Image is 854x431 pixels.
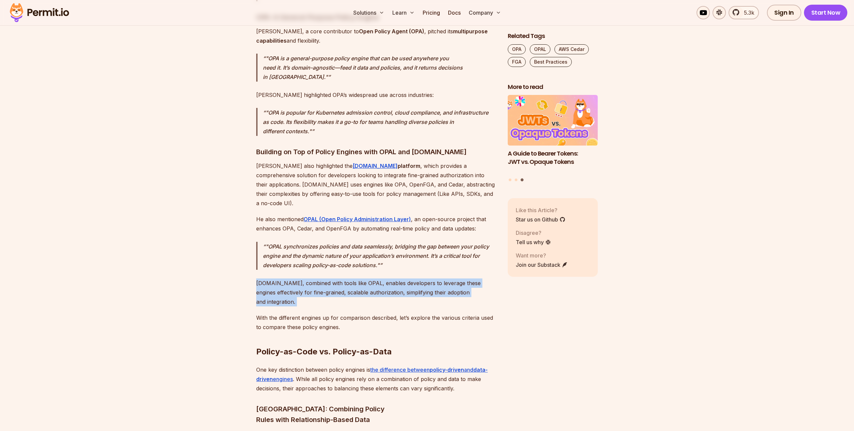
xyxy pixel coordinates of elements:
[445,6,463,19] a: Docs
[804,5,848,21] a: Start Now
[256,27,497,45] p: [PERSON_NAME], a core contributor to , pitched its and flexibility.
[508,32,598,40] h2: Related Tags
[466,6,504,19] button: Company
[263,54,497,82] p: "OPA is a general-purpose policy engine that can be used anywhere you need it. It’s domain-agnost...
[353,163,398,169] a: [DOMAIN_NAME]
[508,57,526,67] a: FGA
[359,28,424,35] strong: Open Policy Agent (OPA)
[256,278,497,306] p: [DOMAIN_NAME], combined with tools like OPAL, enables developers to leverage these engines effect...
[516,215,565,223] a: Star us on Github
[256,215,497,233] p: He also mentioned , an open-source project that enhances OPA, Cedar, and OpenFGA by automating re...
[516,206,565,214] p: Like this Article?
[256,404,497,425] h3: [GEOGRAPHIC_DATA]: Combining Policy Rules with Relationship-Based Data
[554,44,589,54] a: AWS Cedar
[508,95,598,175] a: A Guide to Bearer Tokens: JWT vs. Opaque TokensA Guide to Bearer Tokens: JWT vs. Opaque Tokens
[516,261,568,269] a: Join our Substack
[7,1,72,24] img: Permit logo
[516,238,551,246] a: Tell us why
[256,366,488,382] strong: data-driven
[398,163,420,169] strong: platform
[767,5,801,21] a: Sign In
[740,9,754,17] span: 5.3k
[351,6,387,19] button: Solutions
[508,44,526,54] a: OPA
[256,313,497,332] p: With the different engines up for comparison described, let’s explore the various criteria used t...
[508,95,598,175] li: 3 of 3
[256,147,497,157] h3: Building on Top of Policy Engines with OPAL and [DOMAIN_NAME]
[508,150,598,166] h3: A Guide to Bearer Tokens: JWT vs. Opaque Tokens
[515,179,517,181] button: Go to slide 2
[256,320,497,357] h2: Policy-as-Code vs. Policy-as-Data
[420,6,443,19] a: Pricing
[430,366,464,373] strong: policy-driven
[256,28,488,44] strong: multipurpose capabilities
[508,95,598,183] div: Posts
[509,179,511,181] button: Go to slide 1
[516,229,551,237] p: Disagree?
[729,6,759,19] a: 5.3k
[256,90,497,100] p: [PERSON_NAME] highlighted OPA’s widespread use across industries:
[508,83,598,91] h2: More to read
[263,108,497,136] p: "OPA is popular for Kubernetes admission control, cloud compliance, and infrastructure as code. I...
[390,6,417,19] button: Learn
[304,216,411,222] a: OPAL (Open Policy Administration Layer)
[520,179,523,182] button: Go to slide 3
[516,251,568,259] p: Want more?
[256,161,497,208] p: [PERSON_NAME] also highlighted the , which provides a comprehensive solution for developers looki...
[256,365,497,393] p: One key distinction between policy engines is . While all policy engines rely on a combination of...
[530,57,572,67] a: Best Practices
[508,95,598,146] img: A Guide to Bearer Tokens: JWT vs. Opaque Tokens
[263,242,497,270] p: "OPAL synchronizes policies and data seamlessly, bridging the gap between your policy engine and ...
[256,366,488,382] a: the difference betweenpolicy-drivenanddata-drivenengines
[530,44,550,54] a: OPAL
